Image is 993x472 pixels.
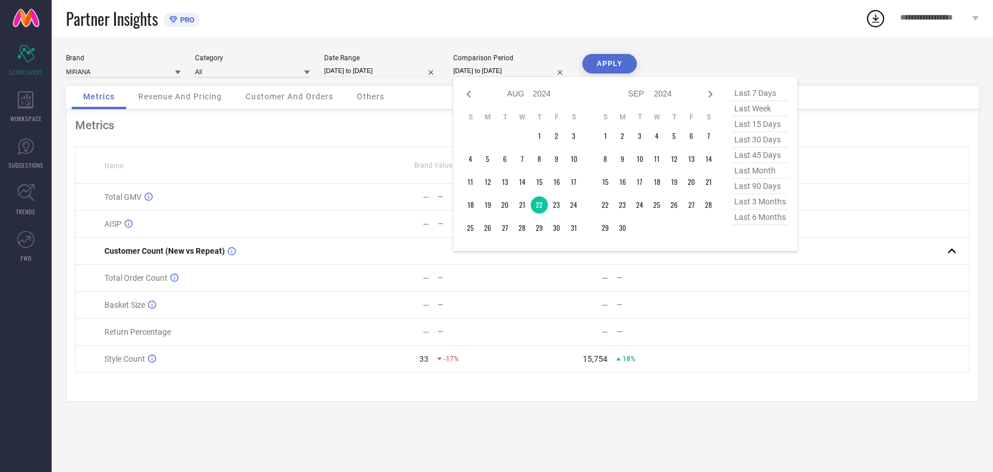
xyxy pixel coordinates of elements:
span: Others [357,92,384,101]
th: Wednesday [513,113,531,122]
td: Fri Aug 30 2024 [548,219,565,237]
span: TRENDS [16,207,36,216]
div: — [423,273,429,283]
div: — [438,301,521,309]
td: Wed Sep 18 2024 [648,173,665,191]
span: last month [731,163,789,179]
td: Sat Aug 03 2024 [565,127,582,145]
th: Monday [614,113,631,122]
td: Fri Sep 13 2024 [683,150,700,168]
span: Revenue And Pricing [138,92,222,101]
td: Thu Sep 12 2024 [665,150,683,168]
span: last 6 months [731,210,789,225]
span: Total GMV [104,192,142,202]
div: Comparison Period [453,54,568,62]
td: Sun Sep 08 2024 [597,150,614,168]
td: Sat Aug 24 2024 [565,196,582,214]
th: Wednesday [648,113,665,122]
td: Sat Aug 10 2024 [565,150,582,168]
td: Mon Sep 09 2024 [614,150,631,168]
div: Next month [703,87,717,101]
span: FWD [21,254,32,262]
th: Saturday [565,113,582,122]
th: Thursday [665,113,683,122]
td: Sat Sep 07 2024 [700,127,717,145]
input: Select date range [324,65,439,77]
div: — [602,327,608,336]
td: Fri Aug 09 2024 [548,150,565,168]
td: Tue Sep 10 2024 [631,150,648,168]
td: Mon Aug 26 2024 [479,219,496,237]
span: -17% [443,355,459,363]
div: 33 [419,354,429,363]
td: Sat Sep 28 2024 [700,196,717,214]
div: — [438,193,521,201]
input: Select comparison period [453,65,568,77]
span: Customer Count (New vs Repeat) [104,246,225,256]
td: Thu Aug 22 2024 [531,196,548,214]
td: Thu Aug 08 2024 [531,150,548,168]
td: Mon Aug 12 2024 [479,173,496,191]
td: Wed Aug 07 2024 [513,150,531,168]
th: Sunday [597,113,614,122]
td: Thu Aug 01 2024 [531,127,548,145]
div: — [438,274,521,282]
span: Basket Size [104,300,145,309]
td: Tue Aug 13 2024 [496,173,513,191]
div: Category [195,54,310,62]
th: Sunday [462,113,479,122]
td: Sun Aug 11 2024 [462,173,479,191]
td: Mon Sep 30 2024 [614,219,631,237]
span: last 3 months [731,194,789,210]
td: Sat Aug 31 2024 [565,219,582,237]
td: Sun Aug 04 2024 [462,150,479,168]
div: Date Range [324,54,439,62]
span: SCORECARDS [9,68,43,76]
span: WORKSPACE [10,114,42,123]
th: Saturday [700,113,717,122]
div: — [423,327,429,336]
td: Wed Aug 28 2024 [513,219,531,237]
span: Metrics [83,92,115,101]
td: Thu Sep 26 2024 [665,196,683,214]
div: — [617,301,700,309]
span: Style Count [104,354,145,363]
td: Sun Sep 01 2024 [597,127,614,145]
th: Friday [683,113,700,122]
td: Thu Aug 29 2024 [531,219,548,237]
span: Customer And Orders [246,92,333,101]
td: Wed Aug 21 2024 [513,196,531,214]
div: — [438,220,521,228]
div: — [438,328,521,336]
span: last 45 days [731,148,789,163]
td: Sat Sep 21 2024 [700,173,717,191]
button: APPLY [582,54,637,73]
td: Mon Sep 16 2024 [614,173,631,191]
td: Tue Sep 03 2024 [631,127,648,145]
div: — [602,273,608,283]
td: Thu Aug 15 2024 [531,173,548,191]
td: Sun Aug 18 2024 [462,196,479,214]
span: Brand Value [414,161,452,169]
td: Sun Sep 22 2024 [597,196,614,214]
td: Thu Sep 19 2024 [665,173,683,191]
td: Fri Sep 27 2024 [683,196,700,214]
div: — [602,300,608,309]
span: Return Percentage [104,327,171,336]
td: Wed Sep 11 2024 [648,150,665,168]
td: Fri Sep 06 2024 [683,127,700,145]
td: Fri Aug 23 2024 [548,196,565,214]
td: Tue Sep 24 2024 [631,196,648,214]
div: — [617,274,700,282]
td: Mon Sep 02 2024 [614,127,631,145]
th: Tuesday [631,113,648,122]
th: Monday [479,113,496,122]
span: last 30 days [731,132,789,148]
td: Sat Sep 14 2024 [700,150,717,168]
div: — [423,300,429,309]
div: Metrics [75,118,969,132]
span: last week [731,101,789,117]
th: Thursday [531,113,548,122]
th: Tuesday [496,113,513,122]
div: Brand [66,54,181,62]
